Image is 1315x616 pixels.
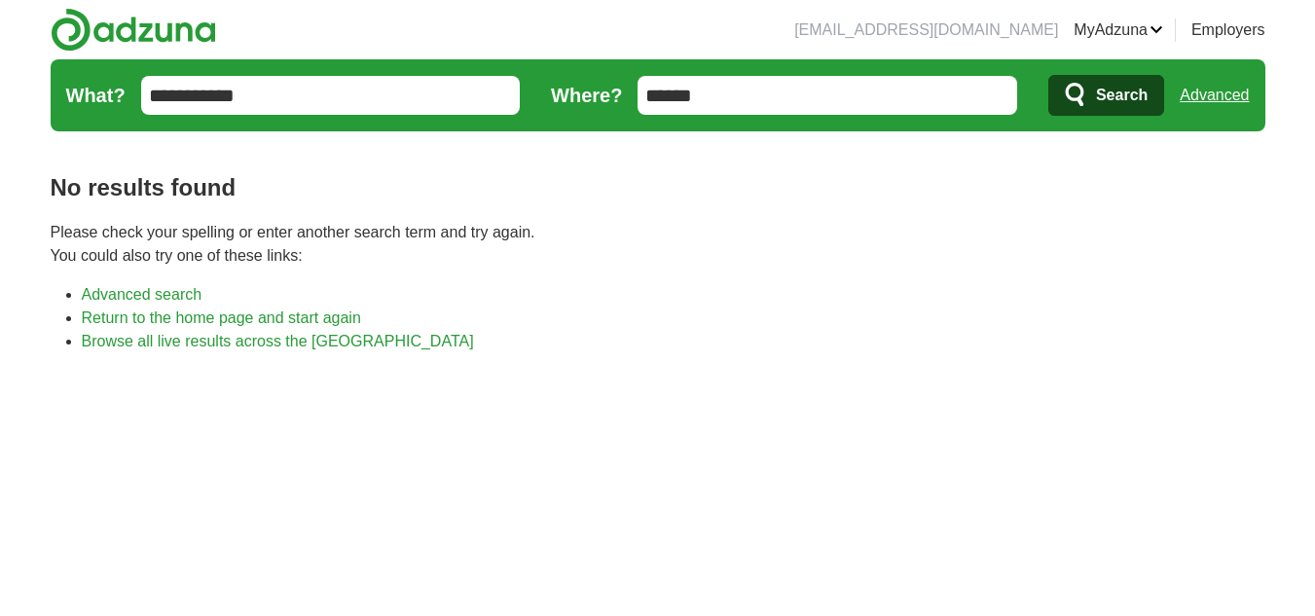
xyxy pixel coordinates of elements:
[51,221,1265,268] p: Please check your spelling or enter another search term and try again. You could also try one of ...
[51,8,216,52] img: Adzuna logo
[794,18,1058,42] li: [EMAIL_ADDRESS][DOMAIN_NAME]
[551,81,622,110] label: Where?
[1096,76,1148,115] span: Search
[1048,75,1164,116] button: Search
[82,286,202,303] a: Advanced search
[66,81,126,110] label: What?
[1180,76,1249,115] a: Advanced
[82,333,474,349] a: Browse all live results across the [GEOGRAPHIC_DATA]
[51,170,1265,205] h1: No results found
[1191,18,1265,42] a: Employers
[82,309,361,326] a: Return to the home page and start again
[1074,18,1163,42] a: MyAdzuna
